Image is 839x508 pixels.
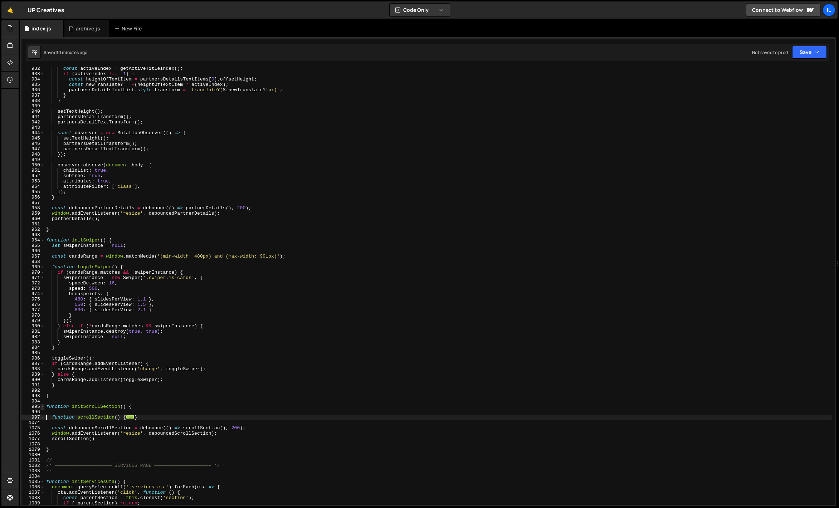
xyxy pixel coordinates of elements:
[21,98,45,103] div: 938
[21,254,45,259] div: 967
[21,393,45,399] div: 993
[21,109,45,114] div: 940
[21,259,45,264] div: 968
[21,366,45,372] div: 988
[21,307,45,313] div: 977
[390,4,450,16] button: Code Only
[21,221,45,227] div: 961
[21,248,45,254] div: 966
[57,49,87,55] div: 10 minutes ago
[21,93,45,98] div: 937
[21,243,45,248] div: 965
[21,495,45,500] div: 1088
[21,313,45,318] div: 978
[21,377,45,382] div: 990
[44,49,87,55] div: Saved
[21,205,45,211] div: 958
[21,345,45,350] div: 984
[21,141,45,146] div: 946
[21,162,45,168] div: 950
[21,184,45,189] div: 954
[21,372,45,377] div: 989
[21,270,45,275] div: 970
[31,25,51,32] div: index.js
[21,404,45,409] div: 995
[21,130,45,136] div: 944
[21,280,45,286] div: 972
[21,66,45,71] div: 932
[21,232,45,238] div: 963
[126,415,135,419] span: ...
[21,382,45,388] div: 991
[21,436,45,441] div: 1077
[21,431,45,436] div: 1076
[21,195,45,200] div: 956
[21,399,45,404] div: 994
[21,334,45,340] div: 982
[21,490,45,495] div: 1087
[21,388,45,393] div: 992
[21,415,45,420] div: 997
[21,286,45,291] div: 973
[21,452,45,458] div: 1080
[21,189,45,195] div: 955
[21,200,45,205] div: 957
[21,356,45,361] div: 986
[792,46,827,59] button: Save
[21,458,45,463] div: 1081
[21,136,45,141] div: 945
[21,420,45,425] div: 1074
[21,291,45,297] div: 974
[21,500,45,506] div: 1089
[21,71,45,77] div: 933
[76,25,100,32] div: archive.js
[21,297,45,302] div: 975
[21,302,45,307] div: 976
[28,6,64,14] div: UP Creatives
[21,114,45,119] div: 941
[21,447,45,452] div: 1079
[21,125,45,130] div: 943
[21,409,45,415] div: 996
[21,119,45,125] div: 942
[746,4,820,16] a: Connect to Webflow
[1,1,19,19] a: 🤙
[21,87,45,93] div: 936
[21,211,45,216] div: 959
[114,25,145,32] div: New File
[21,275,45,280] div: 971
[21,82,45,87] div: 935
[21,173,45,179] div: 952
[21,329,45,334] div: 981
[21,103,45,109] div: 939
[21,238,45,243] div: 964
[21,146,45,152] div: 947
[21,479,45,484] div: 1085
[21,77,45,82] div: 934
[752,49,788,55] div: Not saved to prod
[21,361,45,366] div: 987
[21,468,45,474] div: 1083
[21,168,45,173] div: 951
[21,179,45,184] div: 953
[21,152,45,157] div: 948
[21,323,45,329] div: 980
[21,227,45,232] div: 962
[21,463,45,468] div: 1082
[21,425,45,431] div: 1075
[21,264,45,270] div: 969
[21,216,45,221] div: 960
[21,474,45,479] div: 1084
[21,340,45,345] div: 983
[21,350,45,356] div: 985
[21,484,45,490] div: 1086
[823,4,835,16] a: Il
[21,318,45,323] div: 979
[21,157,45,162] div: 949
[21,441,45,447] div: 1078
